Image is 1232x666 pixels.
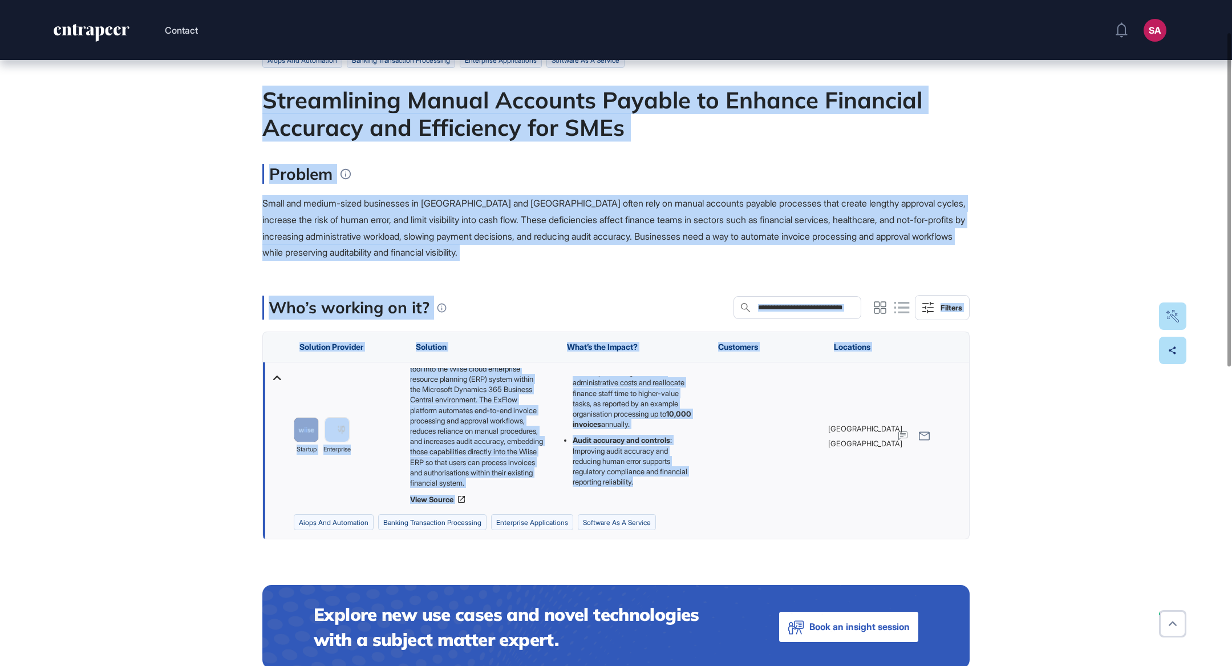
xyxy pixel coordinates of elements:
[1144,19,1166,42] button: SA
[262,86,970,141] div: Streamlining Manual Accounts Payable to Enhance Financial Accuracy and Efficiency for SMEs
[297,445,317,455] span: startup
[378,514,487,530] li: banking transaction processing
[491,514,573,530] li: enterprise applications
[410,495,550,504] a: View Source
[314,602,733,652] h4: Explore new use cases and novel technologies with a subject matter expert.
[269,296,429,320] p: Who’s working on it?
[573,435,695,487] li: : Improving audit accuracy and reducing human error supports regulatory compliance and financial ...
[573,357,695,429] li: : Reduced manual processing can lower administrative costs and reallocate finance staff time to h...
[718,342,758,352] span: Customers
[915,295,970,320] button: Filters
[941,303,962,312] div: Filters
[828,423,902,434] span: [GEOGRAPHIC_DATA]
[460,52,542,68] li: enterprise applications
[294,418,318,442] img: image
[779,612,918,642] button: Book an insight session
[52,24,131,46] a: entrapeer-logo
[294,417,319,442] a: image
[578,514,656,530] li: software as a service
[165,23,198,38] button: Contact
[294,514,374,530] li: aiops and automation
[416,342,447,352] span: Solution
[828,438,902,449] span: [GEOGRAPHIC_DATA]
[834,342,870,352] span: Locations
[299,342,363,352] span: Solution Provider
[573,409,691,429] strong: 10,000 invoices
[809,619,910,635] span: Book an insight session
[325,418,349,442] img: image
[347,52,455,68] li: banking transaction processing
[262,52,342,68] li: aiops and automation
[262,197,966,258] span: Small and medium-sized businesses in [GEOGRAPHIC_DATA] and [GEOGRAPHIC_DATA] often rely on manual...
[573,436,670,445] strong: Audit accuracy and controls
[546,52,625,68] li: software as a service
[262,164,333,184] h3: Problem
[325,417,350,442] a: image
[567,342,638,352] span: What’s the Impact?
[410,368,550,488] div: Wiise and SignUp Software entered a partnership to deliver accounts payable (AP) automation by fu...
[323,445,351,455] span: enterprise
